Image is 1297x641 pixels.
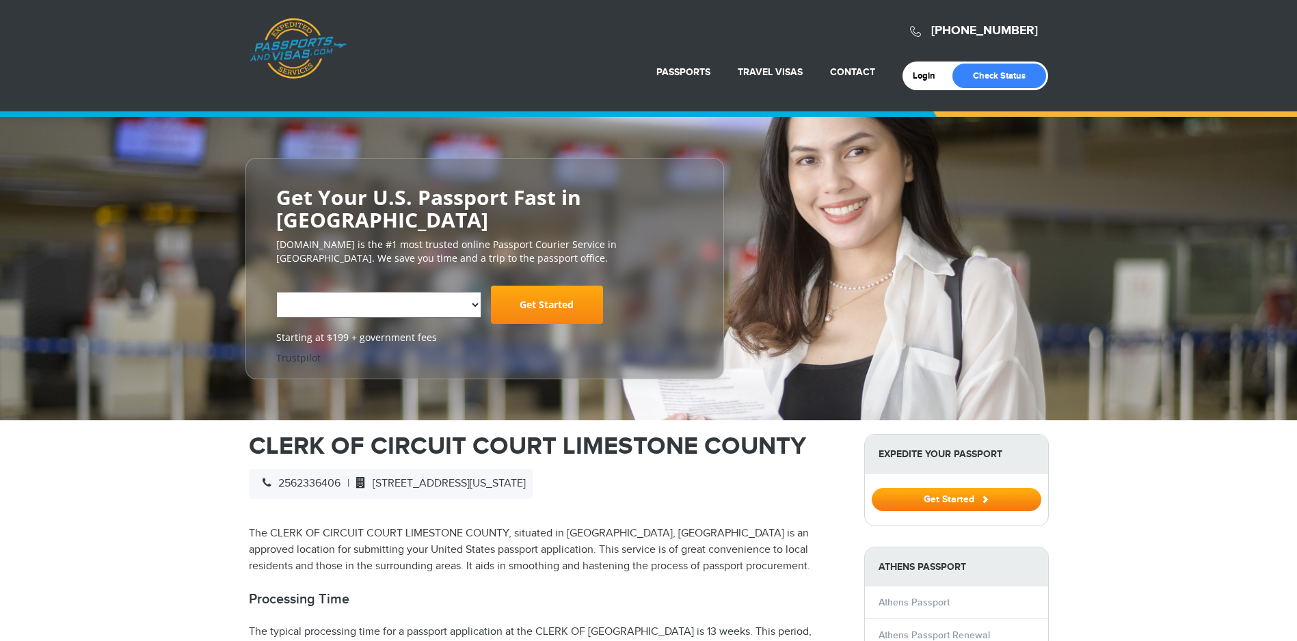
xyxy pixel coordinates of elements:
[872,493,1041,504] a: Get Started
[872,488,1041,511] button: Get Started
[249,591,844,608] h2: Processing Time
[256,477,340,490] span: 2562336406
[865,435,1048,474] strong: Expedite Your Passport
[830,66,875,78] a: Contact
[656,66,710,78] a: Passports
[276,186,693,231] h2: Get Your U.S. Passport Fast in [GEOGRAPHIC_DATA]
[865,547,1048,586] strong: Athens Passport
[879,597,950,608] a: Athens Passport
[491,286,603,324] a: Get Started
[276,351,321,364] a: Trustpilot
[913,70,945,81] a: Login
[879,629,990,641] a: Athens Passport Renewal
[738,66,803,78] a: Travel Visas
[276,238,693,265] p: [DOMAIN_NAME] is the #1 most trusted online Passport Courier Service in [GEOGRAPHIC_DATA]. We sav...
[276,331,693,344] span: Starting at $199 + government fees
[249,469,533,499] div: |
[250,18,347,79] a: Passports & [DOMAIN_NAME]
[249,434,844,459] h1: CLERK OF CIRCUIT COURT LIMESTONE COUNTY
[931,23,1038,38] a: [PHONE_NUMBER]
[249,526,844,575] p: The CLERK OF CIRCUIT COURT LIMESTONE COUNTY, situated in [GEOGRAPHIC_DATA], [GEOGRAPHIC_DATA] is ...
[952,64,1046,88] a: Check Status
[349,477,526,490] span: [STREET_ADDRESS][US_STATE]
